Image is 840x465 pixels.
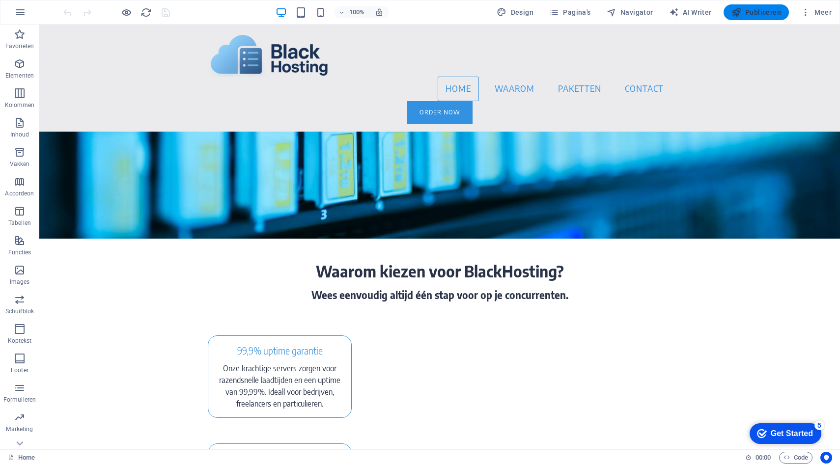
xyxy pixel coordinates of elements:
span: 00 00 [756,452,771,464]
button: Navigator [603,4,657,20]
div: Design (Ctrl+Alt+Y) [493,4,537,20]
button: Usercentrics [820,452,832,464]
p: Accordeon [5,190,34,197]
button: Klik hier om de voorbeeldmodus te verlaten en verder te gaan met bewerken [120,6,132,18]
p: Vakken [10,160,30,168]
span: Navigator [607,7,653,17]
span: Design [497,7,533,17]
button: Publiceren [724,4,789,20]
i: Stel bij het wijzigen van de grootte van de weergegeven website automatisch het juist zoomniveau ... [375,8,384,17]
p: Tabellen [8,219,31,227]
button: Code [779,452,812,464]
i: Pagina opnieuw laden [140,7,152,18]
p: Functies [8,248,31,256]
div: 5 [73,2,83,12]
button: 100% [335,6,369,18]
a: Klik om selectie op te heffen, dubbelklik om Pagina's te open [8,452,35,464]
p: Images [10,278,30,286]
h6: Sessietijd [745,452,771,464]
span: Meer [801,7,832,17]
div: Get Started 5 items remaining, 0% complete [8,5,80,26]
div: Get Started [29,11,71,20]
p: Schuifblok [5,307,34,315]
p: Kolommen [5,101,35,109]
button: Design [493,4,537,20]
span: AI Writer [669,7,712,17]
p: Formulieren [3,396,36,404]
p: Footer [11,366,28,374]
button: Meer [797,4,836,20]
span: Publiceren [731,7,781,17]
button: AI Writer [665,4,716,20]
p: Elementen [5,72,34,80]
span: Pagina's [549,7,591,17]
p: Koptekst [8,337,32,345]
span: Code [784,452,808,464]
span: : [762,454,764,461]
h6: 100% [349,6,365,18]
button: reload [140,6,152,18]
p: Inhoud [10,131,29,138]
p: Favorieten [5,42,34,50]
p: Marketing [6,425,33,433]
button: Pagina's [545,4,595,20]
